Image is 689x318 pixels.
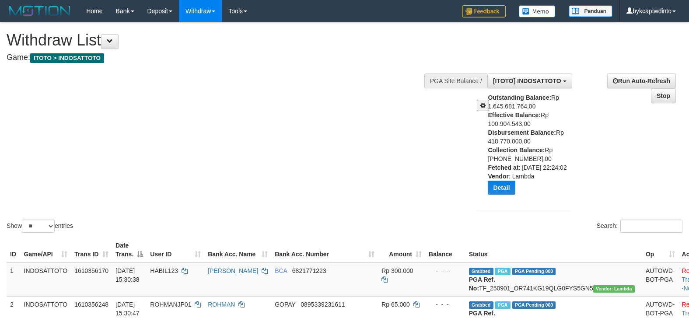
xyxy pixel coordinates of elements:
[21,262,71,297] td: INDOSATTOTO
[620,220,682,233] input: Search:
[495,268,510,275] span: Marked by bykanggota1
[469,276,495,292] b: PGA Ref. No:
[465,238,642,262] th: Status
[469,268,493,275] span: Grabbed
[7,220,73,233] label: Show entries
[424,73,487,88] div: PGA Site Balance /
[150,301,191,308] span: ROHMANJP01
[488,164,518,171] b: Fetched at
[208,267,258,274] a: [PERSON_NAME]
[597,220,682,233] label: Search:
[429,300,462,309] div: - - -
[607,73,676,88] a: Run Auto-Refresh
[488,112,541,119] b: Effective Balance:
[488,181,515,195] button: Detail
[512,268,556,275] span: PGA Pending
[381,267,413,274] span: Rp 300.000
[462,5,506,17] img: Feedback.jpg
[115,267,140,283] span: [DATE] 15:30:38
[429,266,462,275] div: - - -
[465,262,642,297] td: TF_250901_OR741KG19QLG0FYS5GN5
[642,238,679,262] th: Op: activate to sort column ascending
[488,147,545,154] b: Collection Balance:
[275,301,295,308] span: GOPAY
[30,53,104,63] span: ITOTO > INDOSATTOTO
[74,267,108,274] span: 1610356170
[495,301,510,309] span: Marked by bykanggota1
[488,173,508,180] b: Vendor
[22,220,55,233] select: Showentries
[519,5,556,17] img: Button%20Memo.svg
[569,5,612,17] img: panduan.png
[7,238,21,262] th: ID
[488,94,551,101] b: Outstanding Balance:
[651,88,676,103] a: Stop
[147,238,204,262] th: User ID: activate to sort column ascending
[292,267,326,274] span: Copy 6821771223 to clipboard
[71,238,112,262] th: Trans ID: activate to sort column ascending
[488,93,576,201] div: Rp 1.645.681.764,00 Rp 100.904.543,00 Rp 418.770.000,00 Rp [PHONE_NUMBER],00 : [DATE] 22:24:02 : ...
[469,301,493,309] span: Grabbed
[642,262,679,297] td: AUTOWD-BOT-PGA
[301,301,345,308] span: Copy 0895339231611 to clipboard
[488,129,556,136] b: Disbursement Balance:
[7,53,451,62] h4: Game:
[208,301,235,308] a: ROHMAN
[7,31,451,49] h1: Withdraw List
[112,238,147,262] th: Date Trans.: activate to sort column descending
[74,301,108,308] span: 1610356248
[493,77,561,84] span: [ITOTO] INDOSATTOTO
[378,238,425,262] th: Amount: activate to sort column ascending
[150,267,178,274] span: HABIL123
[21,238,71,262] th: Game/API: activate to sort column ascending
[7,4,73,17] img: MOTION_logo.png
[7,262,21,297] td: 1
[593,285,635,293] span: Vendor URL: https://order7.1velocity.biz
[381,301,410,308] span: Rp 65.000
[487,73,572,88] button: [ITOTO] INDOSATTOTO
[115,301,140,317] span: [DATE] 15:30:47
[271,238,378,262] th: Bank Acc. Number: activate to sort column ascending
[512,301,556,309] span: PGA Pending
[275,267,287,274] span: BCA
[204,238,271,262] th: Bank Acc. Name: activate to sort column ascending
[425,238,465,262] th: Balance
